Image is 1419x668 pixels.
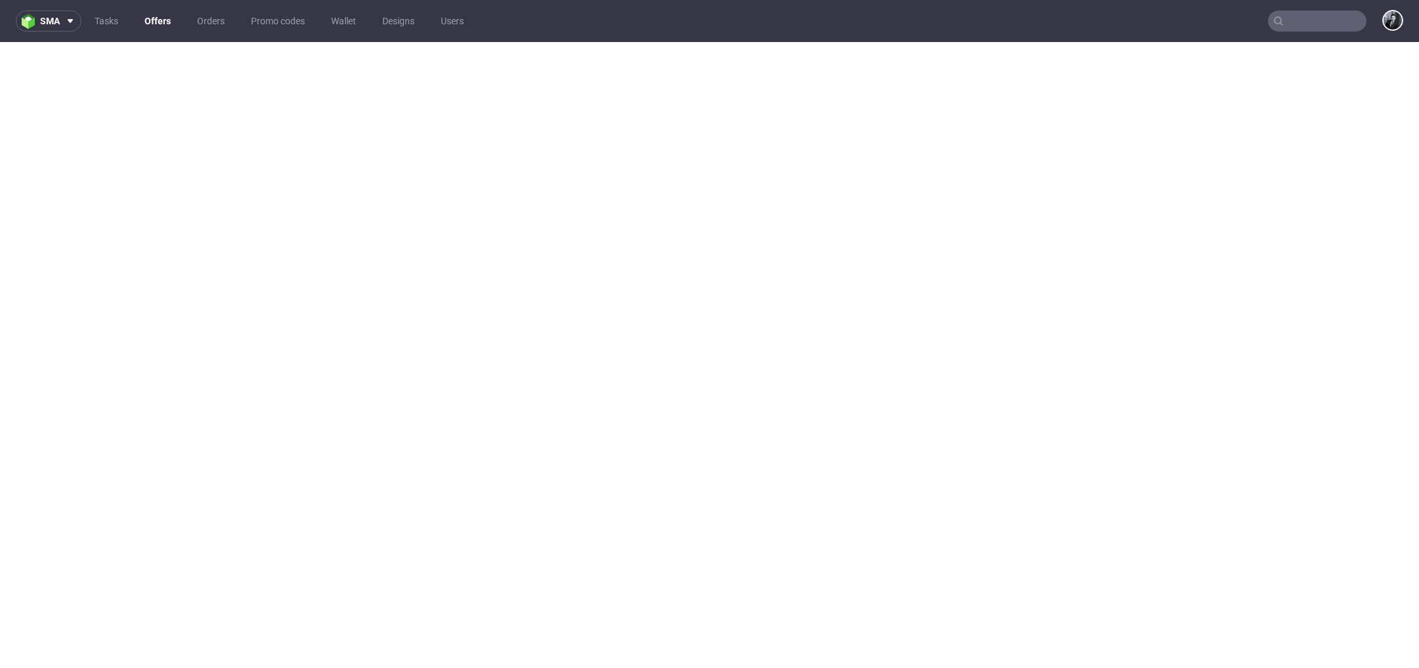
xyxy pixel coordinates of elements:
[374,11,422,32] a: Designs
[40,16,60,26] span: sma
[87,11,126,32] a: Tasks
[16,11,81,32] button: sma
[433,11,472,32] a: Users
[189,11,233,32] a: Orders
[1384,11,1402,30] img: Philippe Dubuy
[137,11,179,32] a: Offers
[22,14,40,29] img: logo
[243,11,313,32] a: Promo codes
[323,11,364,32] a: Wallet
